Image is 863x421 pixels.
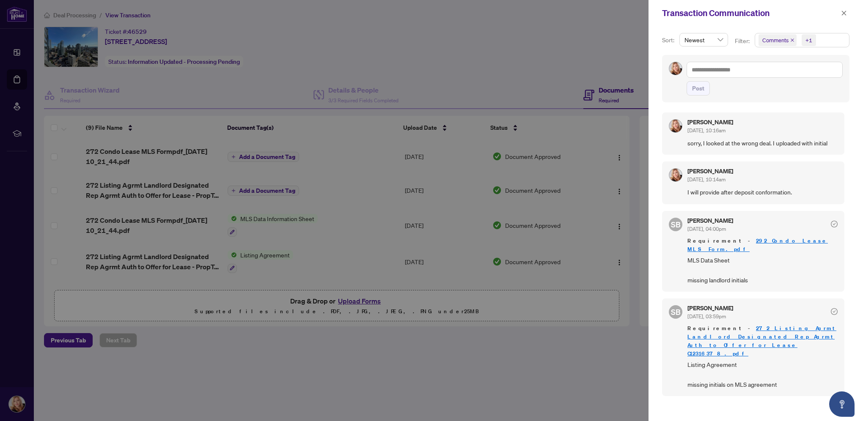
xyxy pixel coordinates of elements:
[687,226,726,232] span: [DATE], 04:00pm
[687,138,838,148] span: sorry, I looked at the wrong deal. I uploaded with initial
[662,7,838,19] div: Transaction Communication
[829,391,855,417] button: Open asap
[687,81,710,96] button: Post
[687,324,838,358] span: Requirement -
[687,176,726,183] span: [DATE], 10:14am
[687,187,838,197] span: I will provide after deposit conformation.
[687,305,733,311] h5: [PERSON_NAME]
[790,38,794,42] span: close
[762,36,789,44] span: Comments
[687,127,726,134] span: [DATE], 10:16am
[669,120,682,132] img: Profile Icon
[735,36,751,46] p: Filter:
[805,36,812,44] div: +1
[687,218,733,224] h5: [PERSON_NAME]
[687,255,838,285] span: MLS Data Sheet missing landlord initials
[662,36,676,45] p: Sort:
[687,313,726,320] span: [DATE], 03:59pm
[841,10,847,16] span: close
[687,237,838,254] span: Requirement -
[687,325,836,357] a: 272 Listing Agrmt Landlord Designated Rep Agrmt Auth to Offer for Lease C12316378.pdf
[669,169,682,181] img: Profile Icon
[687,360,838,389] span: Listing Agreement missing initials on MLS agreement
[831,221,838,227] span: check-circle
[759,34,797,46] span: Comments
[684,33,723,46] span: Newest
[671,306,681,318] span: SB
[687,168,733,174] h5: [PERSON_NAME]
[831,308,838,315] span: check-circle
[687,119,733,125] h5: [PERSON_NAME]
[687,237,828,253] a: 292 Condo Lease MLS Form.pdf
[671,219,681,230] span: SB
[669,62,682,75] img: Profile Icon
